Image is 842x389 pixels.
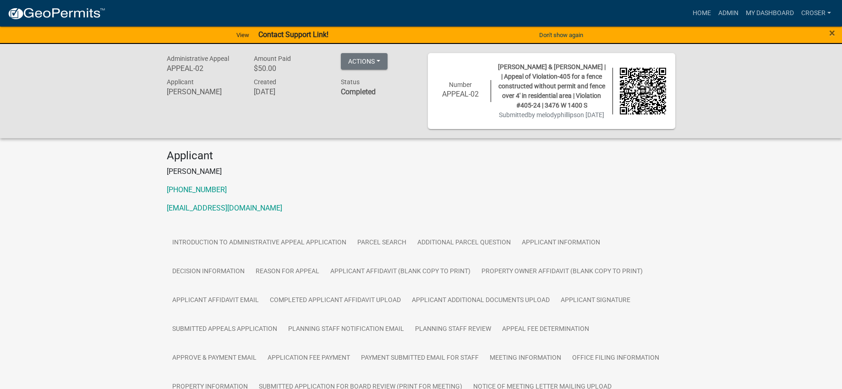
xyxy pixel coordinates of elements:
a: Applicant Affidavit (Blank Copy to Print) [325,257,476,286]
a: Additional Parcel Question [412,228,516,258]
p: [PERSON_NAME] [167,166,675,177]
a: Payment Submitted Email for Staff [355,344,484,373]
span: × [829,27,835,39]
a: Submitted Appeals Application [167,315,283,344]
span: Administrative Appeal [167,55,229,62]
button: Close [829,27,835,38]
strong: Contact Support Link! [258,30,328,39]
a: Approve & Payment Email [167,344,262,373]
a: [PHONE_NUMBER] [167,185,227,194]
span: Created [254,78,276,86]
a: Planning Staff Review [410,315,497,344]
a: Appeal Fee Determination [497,315,595,344]
a: View [233,27,253,43]
a: Completed Applicant Affidavit Upload [264,286,406,315]
a: My Dashboard [742,5,798,22]
img: QR code [620,68,667,114]
span: Submitted on [DATE] [499,111,604,119]
button: Don't show again [536,27,587,43]
a: Applicant Signature [555,286,636,315]
a: Meeting Information [484,344,567,373]
a: croser [798,5,835,22]
button: Actions [341,53,388,70]
a: Admin [715,5,742,22]
a: Introduction to Administrative Appeal Application [167,228,352,258]
span: Amount Paid [254,55,291,62]
a: Applicant Additional Documents Upload [406,286,555,315]
h6: APPEAL-02 [167,64,240,73]
span: Number [449,81,472,88]
a: Property Owner Affidavit (Blank Copy to Print) [476,257,648,286]
span: by melodyphillips [528,111,577,119]
h6: [PERSON_NAME] [167,87,240,96]
a: Planning Staff Notification Email [283,315,410,344]
span: Status [341,78,360,86]
a: [EMAIL_ADDRESS][DOMAIN_NAME] [167,204,282,212]
strong: Completed [341,87,376,96]
a: Reason for Appeal [250,257,325,286]
a: Application Fee Payment [262,344,355,373]
h4: Applicant [167,149,675,162]
span: [PERSON_NAME] & [PERSON_NAME] | | Appeal of Violation-405 for a fence constructed without permit ... [498,63,606,109]
a: Office Filing Information [567,344,665,373]
a: Parcel search [352,228,412,258]
a: Decision Information [167,257,250,286]
span: Applicant [167,78,194,86]
a: Applicant Information [516,228,606,258]
a: Home [689,5,715,22]
h6: APPEAL-02 [437,90,484,98]
a: Applicant Affidavit Email [167,286,264,315]
h6: [DATE] [254,87,327,96]
h6: $50.00 [254,64,327,73]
